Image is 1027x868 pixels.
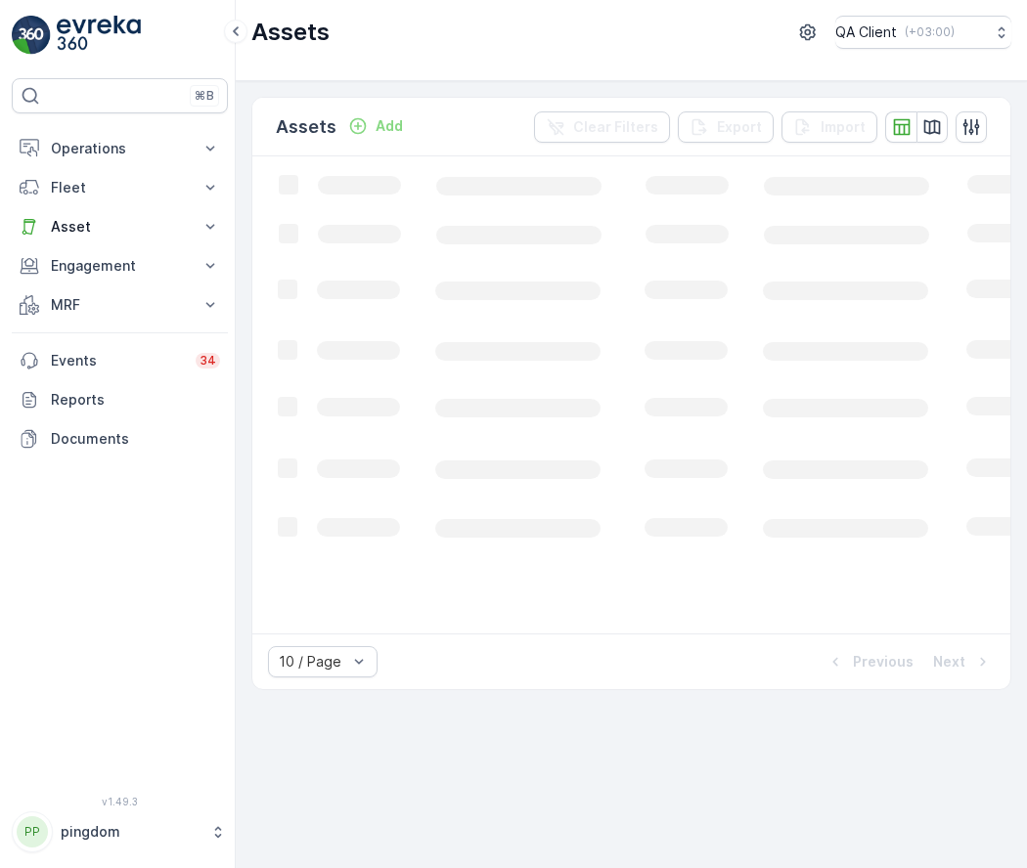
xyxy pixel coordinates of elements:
[835,22,897,42] p: QA Client
[57,16,141,55] img: logo_light-DOdMpM7g.png
[340,114,411,138] button: Add
[51,429,220,449] p: Documents
[195,88,214,104] p: ⌘B
[251,17,330,48] p: Assets
[17,816,48,847] div: PP
[835,16,1011,49] button: QA Client(+03:00)
[573,117,658,137] p: Clear Filters
[12,811,228,852] button: PPpingdom
[853,652,914,672] p: Previous
[12,246,228,285] button: Engagement
[51,295,189,315] p: MRF
[12,341,228,380] a: Events34
[376,116,403,136] p: Add
[821,117,866,137] p: Import
[534,111,670,143] button: Clear Filters
[12,16,51,55] img: logo
[678,111,774,143] button: Export
[931,650,995,673] button: Next
[781,111,877,143] button: Import
[61,822,201,842] p: pingdom
[824,650,915,673] button: Previous
[51,178,189,197] p: Fleet
[905,24,955,40] p: ( +03:00 )
[200,353,216,369] p: 34
[933,652,965,672] p: Next
[12,168,228,207] button: Fleet
[12,285,228,325] button: MRF
[51,390,220,410] p: Reports
[717,117,762,137] p: Export
[276,113,336,141] p: Assets
[51,351,184,370] p: Events
[12,207,228,246] button: Asset
[51,139,189,158] p: Operations
[12,796,228,807] span: v 1.49.3
[51,256,189,276] p: Engagement
[12,380,228,419] a: Reports
[12,419,228,458] a: Documents
[51,217,189,237] p: Asset
[12,129,228,168] button: Operations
